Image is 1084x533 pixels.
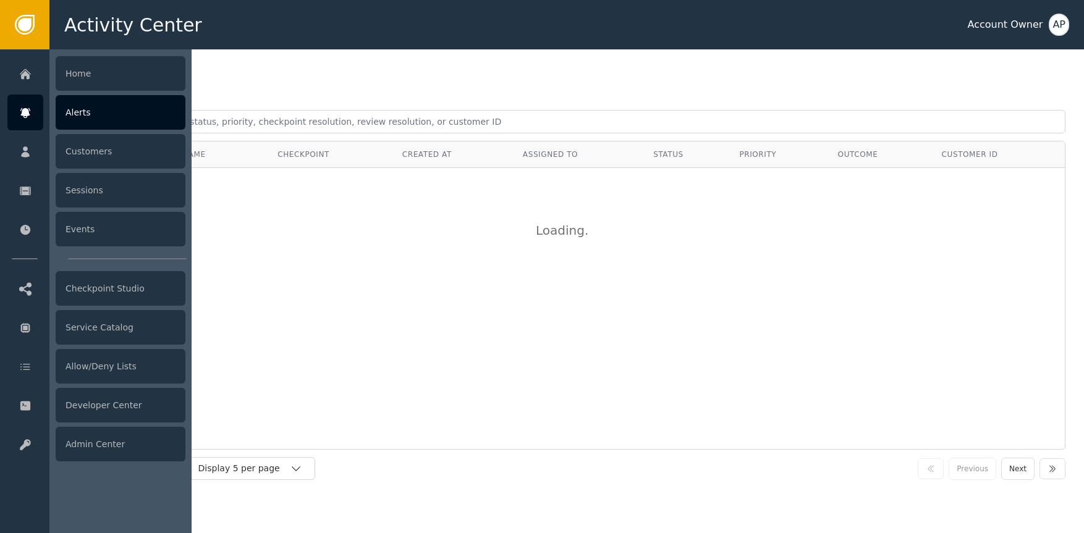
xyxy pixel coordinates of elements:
div: Account Owner [967,17,1043,32]
div: Sessions [56,173,185,208]
div: Home [56,56,185,91]
div: Checkpoint [277,149,384,160]
div: Customers [56,134,185,169]
input: Search by alert ID, agent, status, priority, checkpoint resolution, review resolution, or custome... [68,110,1065,133]
button: Display 5 per page [185,457,315,480]
span: Activity Center [64,11,202,39]
button: Next [1001,458,1035,480]
div: Alert Name [155,149,259,160]
div: Admin Center [56,427,185,461]
div: Allow/Deny Lists [56,349,185,384]
div: Created At [402,149,504,160]
a: Sessions [7,172,185,208]
a: Alerts [7,94,185,130]
a: Checkpoint Studio [7,271,185,306]
div: Outcome [838,149,923,160]
div: Status [653,149,721,160]
button: AP [1049,14,1069,36]
a: Admin Center [7,426,185,462]
a: Developer Center [7,387,185,423]
div: Checkpoint Studio [56,271,185,306]
a: Allow/Deny Lists [7,348,185,384]
div: Priority [739,149,819,160]
div: Display 5 per page [198,462,290,475]
a: Service Catalog [7,309,185,345]
div: Events [56,212,185,246]
div: Loading . [536,221,598,240]
a: Events [7,211,185,247]
div: Developer Center [56,388,185,422]
div: Customer ID [942,149,1056,160]
div: Alerts [56,95,185,130]
div: Assigned To [523,149,635,160]
a: Customers [7,133,185,169]
a: Home [7,56,185,91]
div: Service Catalog [56,310,185,345]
